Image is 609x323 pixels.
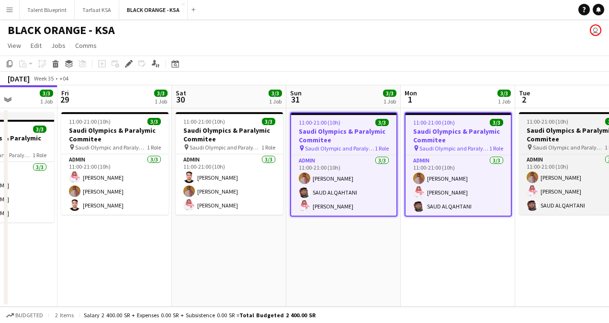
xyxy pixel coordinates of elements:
[519,89,530,97] span: Tue
[269,98,282,105] div: 1 Job
[40,98,53,105] div: 1 Job
[290,89,302,97] span: Sun
[31,41,42,50] span: Edit
[291,127,396,144] h3: Saudi Olympics & Paralymic Commitee
[413,119,455,126] span: 11:00-21:00 (10h)
[75,144,147,151] span: Saudi Olympic and Paralympic committee
[51,41,66,50] span: Jobs
[299,119,340,126] span: 11:00-21:00 (10h)
[383,98,396,105] div: 1 Job
[406,127,511,144] h3: Saudi Olympics & Paralymic Commitee
[61,126,169,143] h3: Saudi Olympics & Paralymic Commitee
[71,39,101,52] a: Comms
[47,39,69,52] a: Jobs
[269,90,282,97] span: 3/3
[8,23,115,37] h1: BLACK ORANGE - KSA
[33,151,46,159] span: 1 Role
[61,112,169,215] app-job-card: 11:00-21:00 (10h)3/3Saudi Olympics & Paralymic Commitee Saudi Olympic and Paralympic committee1 R...
[154,90,168,97] span: 3/3
[59,75,68,82] div: +04
[75,0,119,19] button: Tarfaat KSA
[419,145,489,152] span: Saudi Olympic and Paralympic committee
[305,145,375,152] span: Saudi Olympic and Paralympic committee
[176,89,186,97] span: Sat
[176,126,283,143] h3: Saudi Olympics & Paralymic Commitee
[75,41,97,50] span: Comms
[53,311,76,319] span: 2 items
[8,41,21,50] span: View
[497,90,511,97] span: 3/3
[590,24,601,36] app-user-avatar: Abdulwahab Al Hijan
[4,39,25,52] a: View
[291,155,396,216] app-card-role: Admin3/311:00-21:00 (10h)[PERSON_NAME]SAUD ALQAHTANI[PERSON_NAME]
[5,310,45,321] button: Budgeted
[33,126,46,133] span: 3/3
[8,74,30,83] div: [DATE]
[183,118,225,125] span: 11:00-21:00 (10h)
[405,89,417,97] span: Mon
[406,155,511,216] app-card-role: Admin3/311:00-21:00 (10h)[PERSON_NAME][PERSON_NAME]SAUD ALQAHTANI
[147,118,161,125] span: 3/3
[290,112,397,217] app-job-card: 11:00-21:00 (10h)3/3Saudi Olympics & Paralymic Commitee Saudi Olympic and Paralympic committee1 R...
[20,0,75,19] button: Talent Blueprint
[155,98,167,105] div: 1 Job
[61,89,69,97] span: Fri
[15,312,43,319] span: Budgeted
[375,145,389,152] span: 1 Role
[527,118,568,125] span: 11:00-21:00 (10h)
[27,39,45,52] a: Edit
[174,94,186,105] span: 30
[176,112,283,215] app-job-card: 11:00-21:00 (10h)3/3Saudi Olympics & Paralymic Commitee Saudi Olympic and Paralympic committee1 R...
[119,0,188,19] button: BLACK ORANGE - KSA
[289,94,302,105] span: 31
[403,94,417,105] span: 1
[405,112,512,217] app-job-card: 11:00-21:00 (10h)3/3Saudi Olympics & Paralymic Commitee Saudi Olympic and Paralympic committee1 R...
[533,144,605,151] span: Saudi Olympic and Paralympic committee
[61,154,169,215] app-card-role: Admin3/311:00-21:00 (10h)[PERSON_NAME][PERSON_NAME][PERSON_NAME]
[84,311,316,319] div: Salary 2 400.00 SR + Expenses 0.00 SR + Subsistence 0.00 SR =
[375,119,389,126] span: 3/3
[32,75,56,82] span: Week 35
[490,119,503,126] span: 3/3
[147,144,161,151] span: 1 Role
[383,90,396,97] span: 3/3
[69,118,111,125] span: 11:00-21:00 (10h)
[261,144,275,151] span: 1 Role
[239,311,316,319] span: Total Budgeted 2 400.00 SR
[518,94,530,105] span: 2
[190,144,261,151] span: Saudi Olympic and Paralympic committee
[60,94,69,105] span: 29
[498,98,510,105] div: 1 Job
[40,90,53,97] span: 3/3
[489,145,503,152] span: 1 Role
[176,154,283,215] app-card-role: Admin3/311:00-21:00 (10h)[PERSON_NAME][PERSON_NAME][PERSON_NAME]
[262,118,275,125] span: 3/3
